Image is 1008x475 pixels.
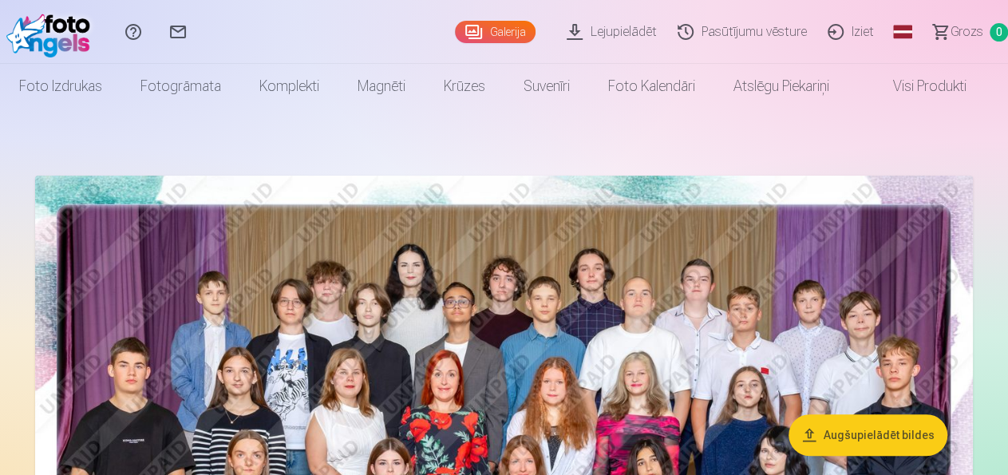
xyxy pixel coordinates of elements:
[504,64,589,109] a: Suvenīri
[848,64,986,109] a: Visi produkti
[789,414,947,456] button: Augšupielādēt bildes
[951,22,983,42] span: Grozs
[714,64,848,109] a: Atslēgu piekariņi
[240,64,338,109] a: Komplekti
[338,64,425,109] a: Magnēti
[6,6,98,57] img: /fa1
[589,64,714,109] a: Foto kalendāri
[121,64,240,109] a: Fotogrāmata
[425,64,504,109] a: Krūzes
[990,23,1008,42] span: 0
[455,21,536,43] a: Galerija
